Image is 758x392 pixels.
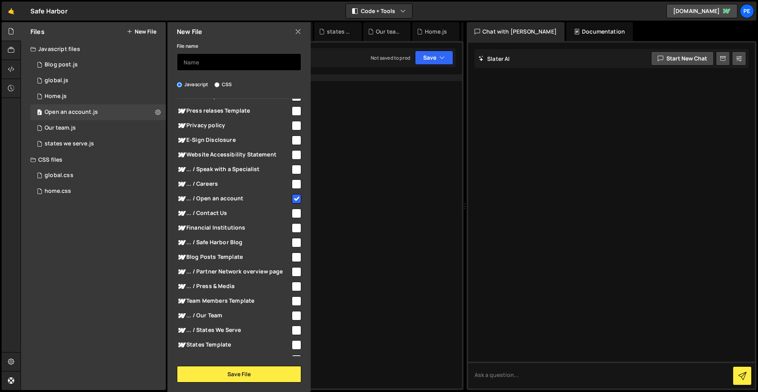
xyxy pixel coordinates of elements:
button: New File [127,28,156,35]
input: Name [177,53,301,71]
span: ... / Partner Network overview page [177,267,291,277]
div: 16385/45478.js [30,73,166,89]
div: Our team.js [376,28,401,36]
span: ... / Our Story [177,355,291,364]
span: ... / Open an account [177,194,291,204]
span: Website Accessibility Statement [177,150,291,160]
span: ... / Our Team [177,311,291,320]
div: Chat with [PERSON_NAME] [467,22,565,41]
span: 2 [37,110,42,116]
div: 16385/45146.css [30,183,166,199]
div: 16385/45865.js [30,57,166,73]
div: 16385/45136.js [30,104,166,120]
label: File name [177,42,198,50]
h2: Slater AI [478,55,510,62]
button: Save [415,51,453,65]
span: Press relases Template [177,106,291,116]
div: 16385/45046.js [30,120,166,136]
div: states we serve.js [45,140,94,147]
span: ... / Contact Us [177,209,291,218]
label: CSS [214,81,232,89]
input: CSS [214,82,220,87]
h2: Files [30,27,45,36]
div: states we serve.js [327,28,352,36]
div: Home.js [45,93,67,100]
span: Privacy policy [177,121,291,130]
div: CSS files [21,152,166,168]
label: Javascript [177,81,208,89]
a: Pe [740,4,754,18]
button: Save File [177,366,301,383]
span: ... / States We Serve [177,326,291,335]
div: Home.js [425,28,447,36]
div: Javascript files [21,41,166,57]
span: ... / Safe Harbor Blog [177,238,291,247]
span: ... / Careers [177,179,291,189]
div: 16385/44326.js [30,89,166,104]
button: Code + Tools [346,4,412,18]
div: Safe Harbor [30,6,68,16]
div: Documentation [566,22,633,41]
a: 🤙 [2,2,21,21]
span: Financial Institutions [177,223,291,233]
span: E-Sign Disclosure [177,136,291,145]
div: Our team.js [45,124,76,132]
h2: New File [177,27,202,36]
div: Blog post.js [45,61,78,68]
span: ... / Press & Media [177,282,291,291]
div: global.css [45,172,73,179]
span: States Template [177,340,291,350]
button: Start new chat [651,51,714,66]
input: Javascript [177,82,182,87]
div: 16385/45995.js [30,136,166,152]
div: global.js [45,77,68,84]
div: 16385/45328.css [30,168,166,183]
span: ... / Speak with a Specialist [177,165,291,174]
span: Team Members Template [177,296,291,306]
div: Open an account.js [45,109,98,116]
span: Blog Posts Template [177,253,291,262]
div: Not saved to prod [371,55,410,61]
div: home.css [45,188,71,195]
a: [DOMAIN_NAME] [666,4,737,18]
